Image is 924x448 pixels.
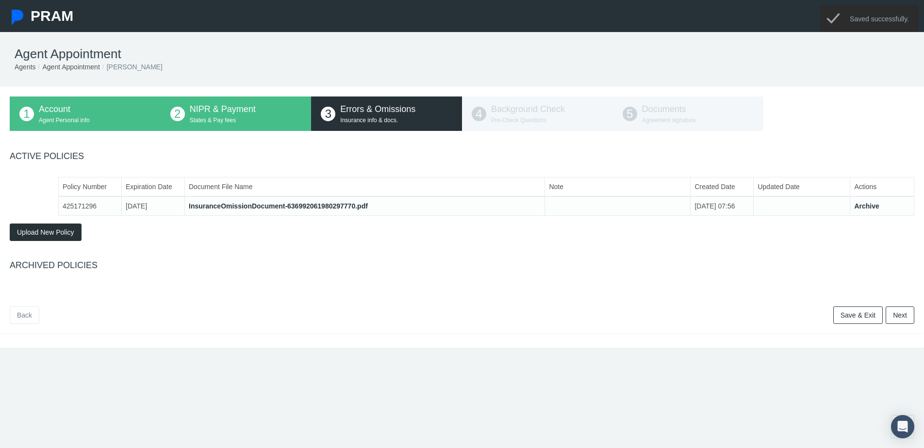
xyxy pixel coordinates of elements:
td: [DATE] [122,196,185,216]
a: InsuranceOmissionDocument-636992061980297770.pdf [189,202,368,210]
span: PRAM [31,8,73,24]
li: [PERSON_NAME] [100,62,163,72]
a: Back [10,306,39,324]
img: Pram Partner [10,10,25,25]
p: Insurance info & docs. [340,116,452,125]
span: Upload New Policy [17,228,74,236]
span: 2 [170,107,185,121]
td: 425171296 [59,196,122,216]
button: Upload New Policy [10,224,82,241]
p: Agent Personal info [39,116,151,125]
span: 3 [321,107,335,121]
span: 1 [19,107,34,121]
th: Policy Number [59,177,122,196]
p: States & Pay fees [190,116,302,125]
div: Open Intercom Messenger [891,415,914,438]
a: Save & Exit [833,306,883,324]
li: Agents [15,62,36,72]
div: Saved successfully. [845,6,918,32]
th: Created Date [691,177,754,196]
th: Document File Name [185,177,545,196]
a: Next [886,306,914,324]
li: Agent Appointment [36,62,100,72]
span: Account [39,104,70,114]
span: Errors & Omissions [340,104,415,114]
h4: ACTIVE POLICIES [10,151,914,162]
td: [DATE] 07:56 [691,196,754,216]
span: NIPR & Payment [190,104,256,114]
th: Expiration Date [122,177,185,196]
h4: ARCHIVED POLICIES [10,260,914,271]
a: Archive [854,202,879,210]
th: Actions [850,177,914,196]
th: Note [545,177,691,196]
th: Updated Date [754,177,850,196]
h1: Agent Appointment [15,47,909,62]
